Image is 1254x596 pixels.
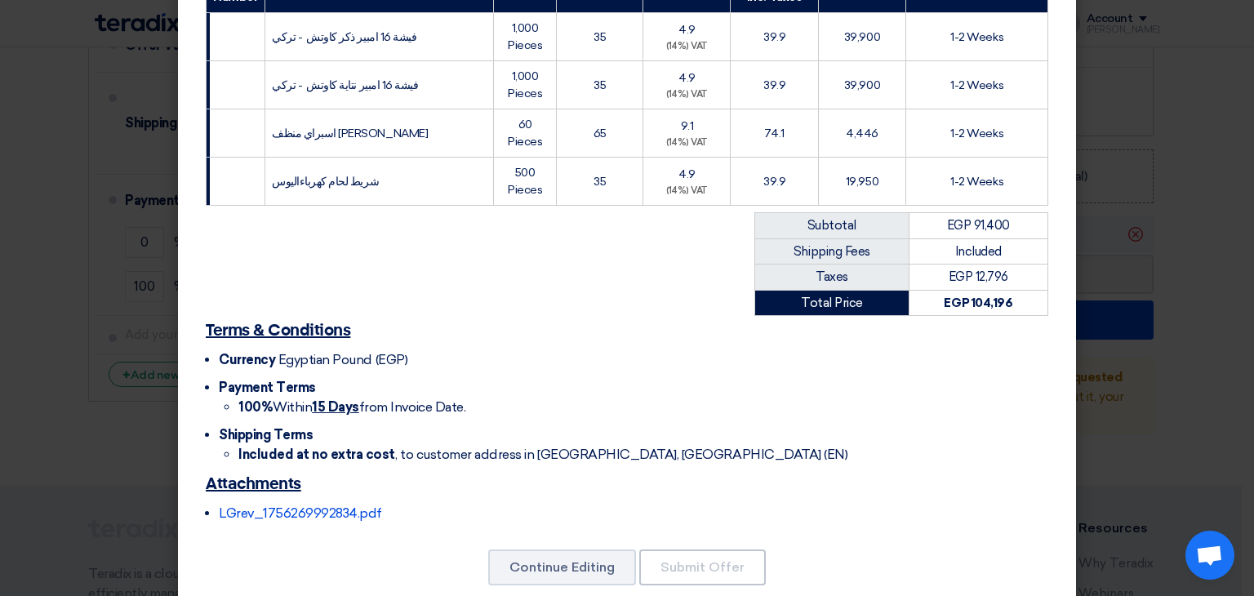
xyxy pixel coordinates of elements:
[678,167,696,181] span: 4.9
[219,352,275,367] span: Currency
[488,549,636,585] button: Continue Editing
[278,352,407,367] span: Egyptian Pound (EGP)
[238,447,395,462] strong: Included at no extra cost
[949,269,1008,284] span: EGP 12,796
[219,427,313,443] span: Shipping Terms
[650,136,723,150] div: (14%) VAT
[508,166,542,197] span: 500 Pieces
[219,380,316,395] span: Payment Terms
[678,71,696,85] span: 4.9
[272,127,428,140] span: اسبراي منظف [PERSON_NAME]
[846,175,878,189] span: 19,950
[764,127,784,140] span: 74.1
[950,175,1003,189] span: 1-2 Weeks
[950,127,1003,140] span: 1-2 Weeks
[650,88,723,102] div: (14%) VAT
[594,78,606,92] span: 35
[950,30,1003,44] span: 1-2 Weeks
[955,244,1002,259] span: Included
[755,265,909,291] td: Taxes
[763,175,785,189] span: 39.9
[944,296,1012,310] strong: EGP 104,196
[639,549,766,585] button: Submit Offer
[594,127,607,140] span: 65
[681,119,694,133] span: 9.1
[950,78,1003,92] span: 1-2 Weeks
[508,118,542,149] span: 60 Pieces
[272,175,379,189] span: شريط لحام كهرباءاليوس
[846,127,878,140] span: 4,446
[594,175,606,189] span: 35
[755,290,909,316] td: Total Price
[272,30,416,44] span: فيشة 16 امبير ذكر كاوتش - تركي
[238,445,1048,465] li: , to customer address in [GEOGRAPHIC_DATA], [GEOGRAPHIC_DATA] (EN)
[650,40,723,54] div: (14%) VAT
[206,322,350,339] u: Terms & Conditions
[755,238,909,265] td: Shipping Fees
[844,30,880,44] span: 39,900
[272,78,418,92] span: فيشة 16 امبير نتاية كاوتش - تركي
[763,78,785,92] span: 39.9
[238,399,465,415] span: Within from Invoice Date.
[763,30,785,44] span: 39.9
[909,213,1047,239] td: EGP 91,400
[594,30,606,44] span: 35
[650,185,723,198] div: (14%) VAT
[238,399,273,415] strong: 100%
[219,505,382,521] a: LGrev_1756269992834.pdf
[508,69,542,100] span: 1,000 Pieces
[312,399,359,415] u: 15 Days
[755,213,909,239] td: Subtotal
[508,21,542,52] span: 1,000 Pieces
[206,476,301,492] u: Attachments
[844,78,880,92] span: 39,900
[1185,531,1234,580] a: دردشة مفتوحة
[678,23,696,37] span: 4.9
